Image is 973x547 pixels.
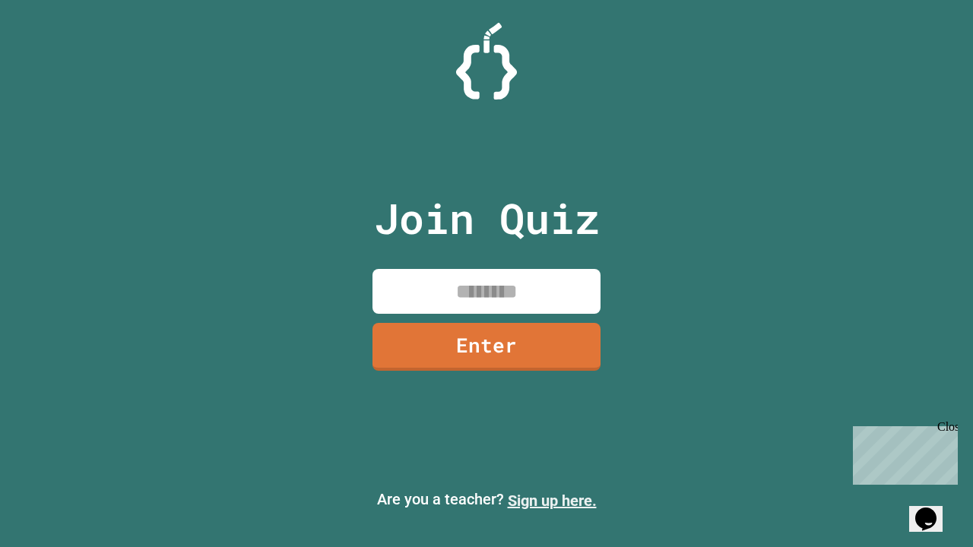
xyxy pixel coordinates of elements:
a: Sign up here. [508,492,597,510]
img: Logo.svg [456,23,517,100]
p: Are you a teacher? [12,488,961,512]
iframe: chat widget [847,420,958,485]
div: Chat with us now!Close [6,6,105,96]
iframe: chat widget [909,486,958,532]
p: Join Quiz [374,187,600,250]
a: Enter [372,323,601,371]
